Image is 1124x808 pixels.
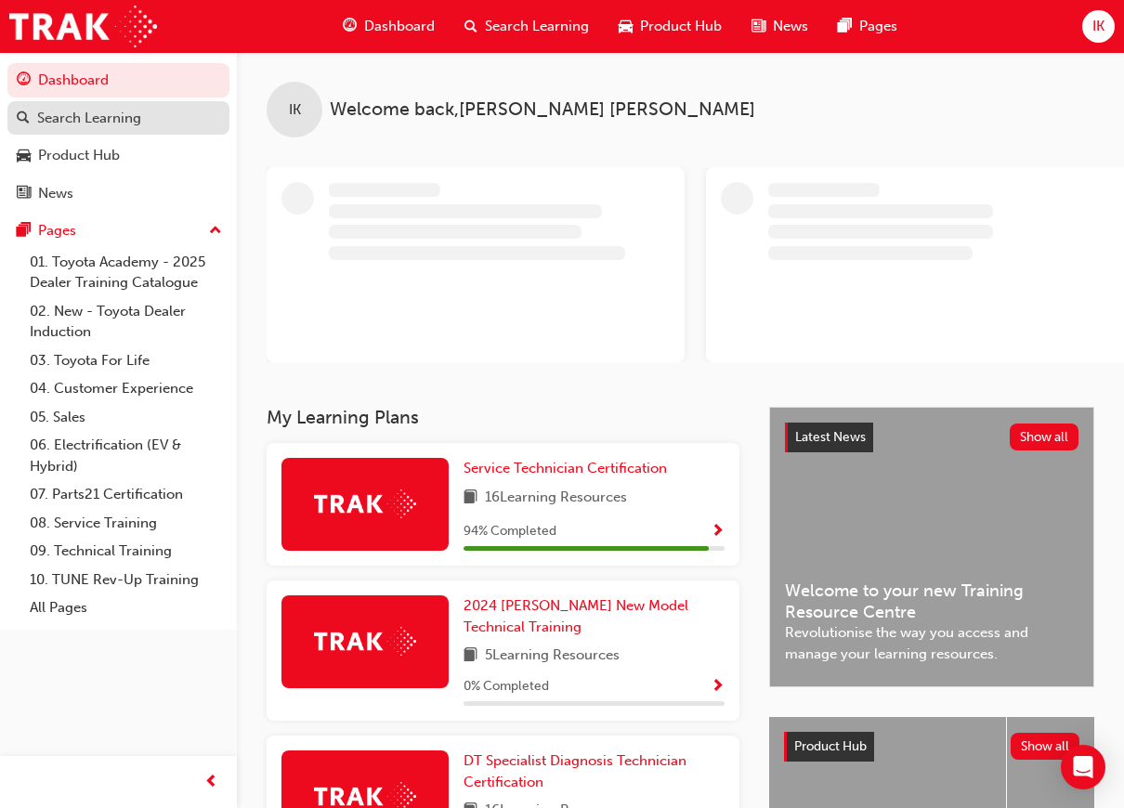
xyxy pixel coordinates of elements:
a: 01. Toyota Academy - 2025 Dealer Training Catalogue [22,248,229,297]
span: news-icon [17,186,31,202]
span: Search Learning [485,16,589,37]
a: Dashboard [7,63,229,98]
span: book-icon [464,645,477,668]
span: IK [1092,16,1104,37]
img: Trak [314,627,416,656]
button: IK [1082,10,1115,43]
span: Welcome to your new Training Resource Centre [785,580,1078,622]
a: Product HubShow all [784,732,1079,762]
span: 16 Learning Resources [485,487,627,510]
span: book-icon [464,487,477,510]
span: 5 Learning Resources [485,645,620,668]
a: All Pages [22,593,229,622]
div: Pages [38,220,76,241]
a: 10. TUNE Rev-Up Training [22,566,229,594]
img: Trak [9,6,157,47]
a: news-iconNews [737,7,823,46]
span: 94 % Completed [464,521,556,542]
a: 02. New - Toyota Dealer Induction [22,297,229,346]
a: 04. Customer Experience [22,374,229,403]
span: search-icon [464,15,477,38]
div: News [38,183,73,204]
a: Service Technician Certification [464,458,674,479]
span: prev-icon [204,771,218,794]
span: search-icon [17,111,30,127]
button: Show Progress [711,675,725,698]
a: Latest NewsShow all [785,423,1078,452]
a: 05. Sales [22,403,229,432]
button: Pages [7,214,229,248]
span: Dashboard [364,16,435,37]
a: search-iconSearch Learning [450,7,604,46]
span: guage-icon [343,15,357,38]
div: Search Learning [37,108,141,129]
span: Pages [859,16,897,37]
a: 03. Toyota For Life [22,346,229,375]
span: Show Progress [711,679,725,696]
span: news-icon [752,15,765,38]
span: DT Specialist Diagnosis Technician Certification [464,752,686,790]
span: IK [289,99,301,121]
button: DashboardSearch LearningProduct HubNews [7,59,229,214]
a: pages-iconPages [823,7,912,46]
a: Search Learning [7,101,229,136]
span: News [773,16,808,37]
a: 09. Technical Training [22,537,229,566]
span: guage-icon [17,72,31,89]
img: Trak [314,489,416,518]
a: guage-iconDashboard [328,7,450,46]
a: DT Specialist Diagnosis Technician Certification [464,750,725,792]
span: Service Technician Certification [464,460,667,476]
span: Product Hub [640,16,722,37]
span: 0 % Completed [464,676,549,697]
a: Product Hub [7,138,229,173]
a: 2024 [PERSON_NAME] New Model Technical Training [464,595,725,637]
a: Latest NewsShow allWelcome to your new Training Resource CentreRevolutionise the way you access a... [769,407,1094,687]
span: car-icon [17,148,31,164]
span: car-icon [619,15,633,38]
span: pages-icon [17,223,31,240]
div: Open Intercom Messenger [1061,745,1105,789]
button: Show all [1010,424,1079,450]
button: Show Progress [711,520,725,543]
span: Show Progress [711,524,725,541]
a: 08. Service Training [22,509,229,538]
a: 06. Electrification (EV & Hybrid) [22,431,229,480]
a: car-iconProduct Hub [604,7,737,46]
span: pages-icon [838,15,852,38]
span: Latest News [795,429,866,445]
div: Product Hub [38,145,120,166]
span: Welcome back , [PERSON_NAME] [PERSON_NAME] [330,99,755,121]
span: 2024 [PERSON_NAME] New Model Technical Training [464,597,688,635]
button: Show all [1011,733,1080,760]
span: up-icon [209,219,222,243]
a: News [7,176,229,211]
span: Product Hub [794,738,867,754]
span: Revolutionise the way you access and manage your learning resources. [785,622,1078,664]
h3: My Learning Plans [267,407,739,428]
a: 07. Parts21 Certification [22,480,229,509]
